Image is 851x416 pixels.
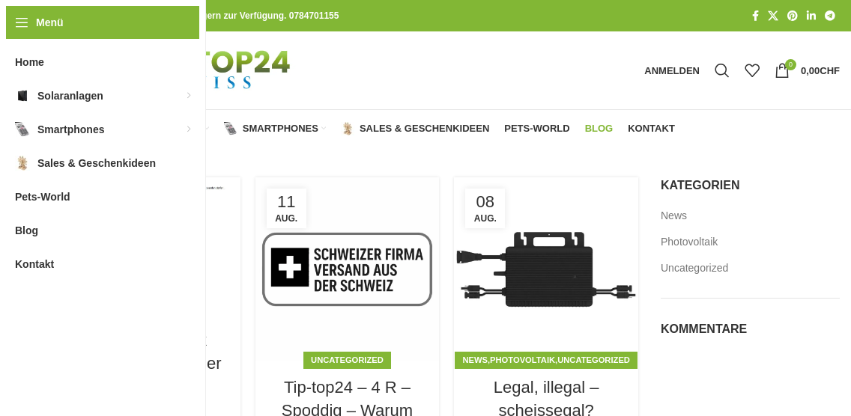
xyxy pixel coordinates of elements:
span: Kontakt [15,251,54,278]
img: Solaranlagen [15,88,30,103]
a: 0 0,00CHF [767,55,847,85]
span: Kontakt [628,123,675,135]
span: 0 [785,59,796,70]
span: CHF [820,65,840,76]
span: Blog [15,217,38,244]
a: Photovoltaik [490,355,555,364]
a: Suche [707,55,737,85]
a: Sales & Geschenkideen [341,114,489,144]
span: Pets-World [504,123,569,135]
a: LinkedIn Social Link [802,6,820,26]
a: Smartphones [224,114,326,144]
a: Photovoltaik [661,235,719,250]
span: Home [15,49,44,76]
span: 08 [470,194,500,210]
a: Blog [585,114,614,144]
img: Smartphones [15,122,30,137]
span: Sales & Geschenkideen [37,150,156,177]
span: Sales & Geschenkideen [360,123,489,135]
a: Uncategorized [661,261,730,276]
a: Uncategorized [311,355,384,364]
div: Meine Wunschliste [737,55,767,85]
span: Smartphones [37,116,104,143]
span: Anmelden [644,66,700,76]
a: News [462,355,488,364]
bdi: 0,00 [801,65,840,76]
a: Telegram Social Link [820,6,840,26]
a: Pets-World [504,114,569,144]
a: X Social Link [763,6,783,26]
span: Blog [585,123,614,135]
a: Facebook Social Link [748,6,763,26]
a: News [661,209,688,224]
img: Smartphones [224,122,237,135]
a: Anmelden [637,55,707,85]
a: Kontakt [628,114,675,144]
span: Pets-World [15,183,70,210]
a: Pinterest Social Link [783,6,802,26]
span: 11 [272,194,301,210]
div: Hauptnavigation [49,114,682,144]
h5: Kommentare [661,321,840,337]
a: Solaranlagen [100,114,209,144]
img: Sales & Geschenkideen [15,156,30,171]
span: Aug. [470,214,500,223]
h5: Kategorien [661,177,840,194]
a: Uncategorized [557,355,630,364]
span: Solaranlagen [37,82,103,109]
span: Smartphones [243,123,318,135]
img: Sales & Geschenkideen [341,122,354,135]
div: , , [455,352,638,368]
span: Aug. [272,214,301,223]
span: Menü [36,14,64,31]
